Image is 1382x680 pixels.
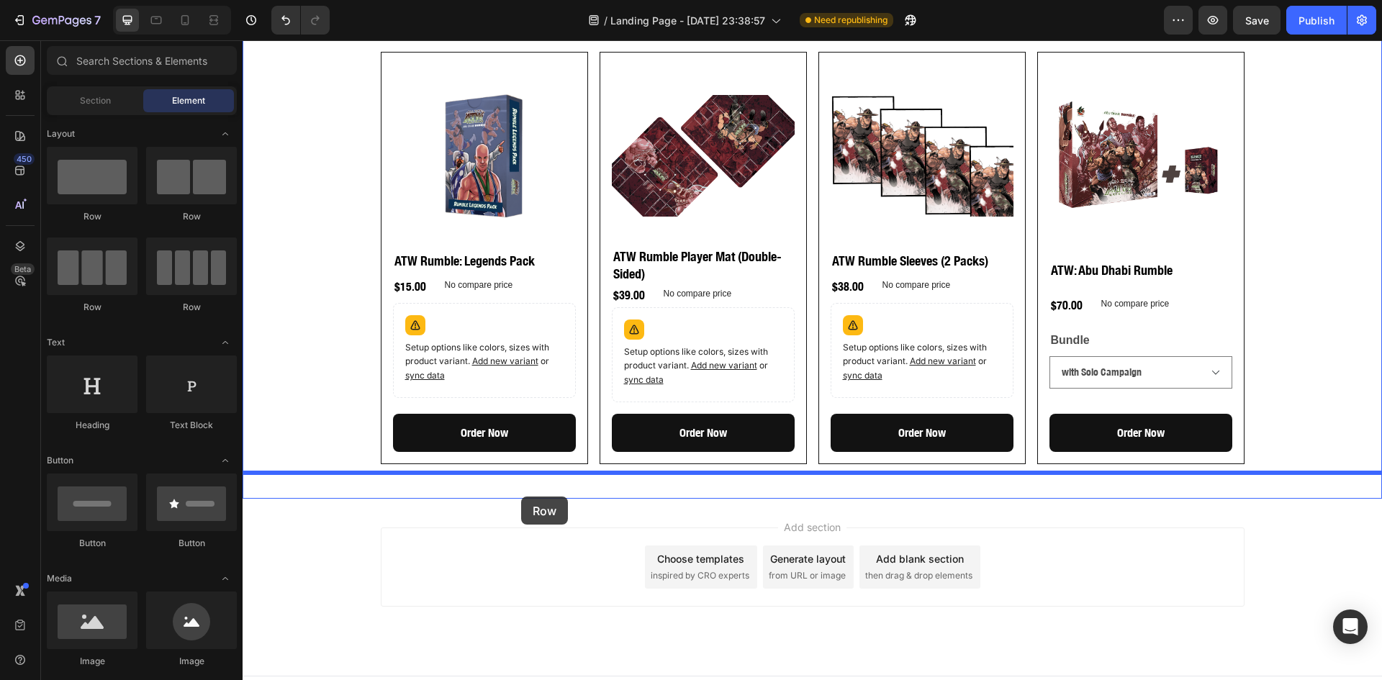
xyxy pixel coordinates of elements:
span: Text [47,336,65,349]
p: 7 [94,12,101,29]
div: Button [47,537,137,550]
div: Image [146,655,237,668]
span: Layout [47,127,75,140]
div: Undo/Redo [271,6,330,35]
div: Heading [47,419,137,432]
span: Toggle open [214,331,237,354]
div: Text Block [146,419,237,432]
div: Row [146,210,237,223]
button: Save [1233,6,1281,35]
div: Button [146,537,237,550]
div: Row [47,210,137,223]
span: Toggle open [214,449,237,472]
div: Publish [1299,13,1334,28]
div: Row [146,301,237,314]
button: Publish [1286,6,1347,35]
div: Image [47,655,137,668]
div: Row [47,301,137,314]
div: 450 [14,153,35,165]
div: Beta [11,263,35,275]
span: / [604,13,608,28]
span: Need republishing [814,14,888,27]
button: 7 [6,6,107,35]
iframe: Design area [243,40,1382,680]
span: Media [47,572,72,585]
span: Toggle open [214,122,237,145]
span: Element [172,94,205,107]
span: Landing Page - [DATE] 23:38:57 [610,13,765,28]
span: Section [80,94,111,107]
span: Toggle open [214,567,237,590]
span: Button [47,454,73,467]
span: Save [1245,14,1269,27]
div: Open Intercom Messenger [1333,609,1368,644]
input: Search Sections & Elements [47,46,237,75]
